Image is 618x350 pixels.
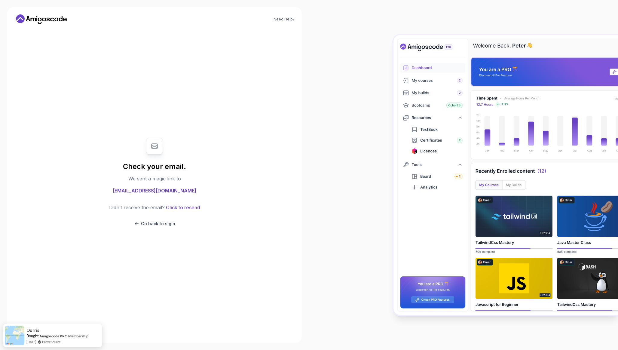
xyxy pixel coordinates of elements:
[274,17,295,22] a: Need Help?
[26,333,39,338] span: Bought
[165,204,200,211] button: Click to resend
[134,221,175,227] button: Go back to sigin
[39,334,88,338] a: Amigoscode PRO Membership
[5,326,24,345] img: provesource social proof notification image
[14,14,69,24] a: Home link
[26,339,36,344] span: [DATE]
[26,328,39,333] span: Dorris
[109,204,165,211] p: Didn’t receive the email?
[113,187,196,194] span: [EMAIL_ADDRESS][DOMAIN_NAME]
[42,339,61,344] a: ProveSource
[123,162,186,171] h1: Check your email.
[128,175,181,182] p: We sent a magic link to
[393,35,618,315] img: Amigoscode Dashboard
[141,221,175,227] p: Go back to sigin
